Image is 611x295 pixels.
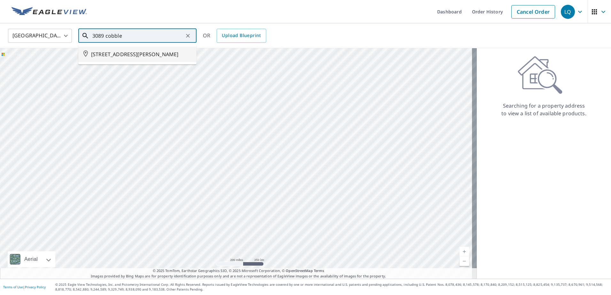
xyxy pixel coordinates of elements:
[8,251,55,267] div: Aerial
[183,31,192,40] button: Clear
[55,282,608,292] p: © 2025 Eagle View Technologies, Inc. and Pictometry International Corp. All Rights Reserved. Repo...
[153,268,324,274] span: © 2025 TomTom, Earthstar Geographics SIO, © 2025 Microsoft Corporation, ©
[3,285,46,289] p: |
[511,5,555,19] a: Cancel Order
[92,27,183,45] input: Search by address or latitude-longitude
[8,27,72,45] div: [GEOGRAPHIC_DATA]
[12,7,87,17] img: EV Logo
[222,32,261,40] span: Upload Blueprint
[25,285,46,289] a: Privacy Policy
[203,29,266,43] div: OR
[286,268,313,273] a: OpenStreetMap
[460,256,469,266] a: Current Level 5, Zoom Out
[501,102,587,117] p: Searching for a property address to view a list of available products.
[3,285,23,289] a: Terms of Use
[91,50,191,58] span: [STREET_ADDRESS][PERSON_NAME]
[314,268,324,273] a: Terms
[460,247,469,256] a: Current Level 5, Zoom In
[217,29,266,43] a: Upload Blueprint
[561,5,575,19] div: LQ
[22,251,40,267] div: Aerial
